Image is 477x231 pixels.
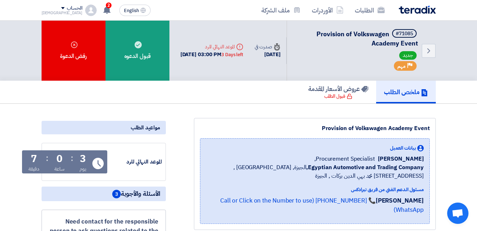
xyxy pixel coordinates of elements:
div: مواعيد الطلب [42,121,166,134]
div: [DEMOGRAPHIC_DATA] [42,11,82,15]
span: مهم [397,63,406,70]
div: Provision of Volkswagen Academy Event [200,124,430,133]
a: ملف الشركة [256,2,306,18]
div: 3 Days left [221,51,243,58]
div: قبول الدعوه [105,21,169,81]
a: الطلبات [349,2,390,18]
a: Open chat [447,203,468,224]
div: [DATE] [255,50,280,59]
div: رفض الدعوة [42,21,105,81]
div: 7 [31,154,37,164]
span: Provision of Volkswagen Academy Event [316,29,418,48]
div: دقيقة [28,165,39,173]
span: [PERSON_NAME] [378,155,424,163]
span: 3 [112,190,121,198]
span: الجيزة, [GEOGRAPHIC_DATA] ,[STREET_ADDRESS] محمد بهي الدين بركات , الجيزة [206,163,424,180]
span: Procurement Specialist, [314,155,375,163]
div: 0 [56,154,63,164]
div: : [71,152,73,165]
span: English [124,8,139,13]
div: قبول الطلب [324,93,352,100]
h5: Provision of Volkswagen Academy Event [296,29,418,48]
a: الأوردرات [306,2,349,18]
div: الموعد النهائي للرد [180,43,243,50]
a: 📞 [PHONE_NUMBER] (Call or Click on the Number to use WhatsApp) [220,196,424,214]
div: [DATE] 03:00 PM [180,50,243,59]
div: صدرت في [255,43,280,50]
b: Egyptian Automotive and Trading Company, [306,163,423,172]
img: Teradix logo [399,6,436,14]
h5: عروض الأسعار المقدمة [308,85,368,93]
img: profile_test.png [85,5,97,16]
a: عروض الأسعار المقدمة قبول الطلب [300,81,376,103]
a: ملخص الطلب [376,81,436,103]
span: الأسئلة والأجوبة [112,189,160,198]
div: 3 [80,154,86,164]
div: مسئول الدعم الفني من فريق تيرادكس [206,186,424,193]
span: جديد [399,51,417,60]
div: الحساب [67,5,82,11]
div: يوم [80,165,86,173]
span: 2 [106,2,112,8]
strong: [PERSON_NAME] [376,196,424,205]
button: English [119,5,151,16]
span: بيانات العميل [390,144,416,152]
div: : [46,152,48,165]
h5: ملخص الطلب [384,88,428,96]
div: ساعة [54,165,65,173]
div: الموعد النهائي للرد [109,158,162,166]
div: #71085 [396,31,413,36]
